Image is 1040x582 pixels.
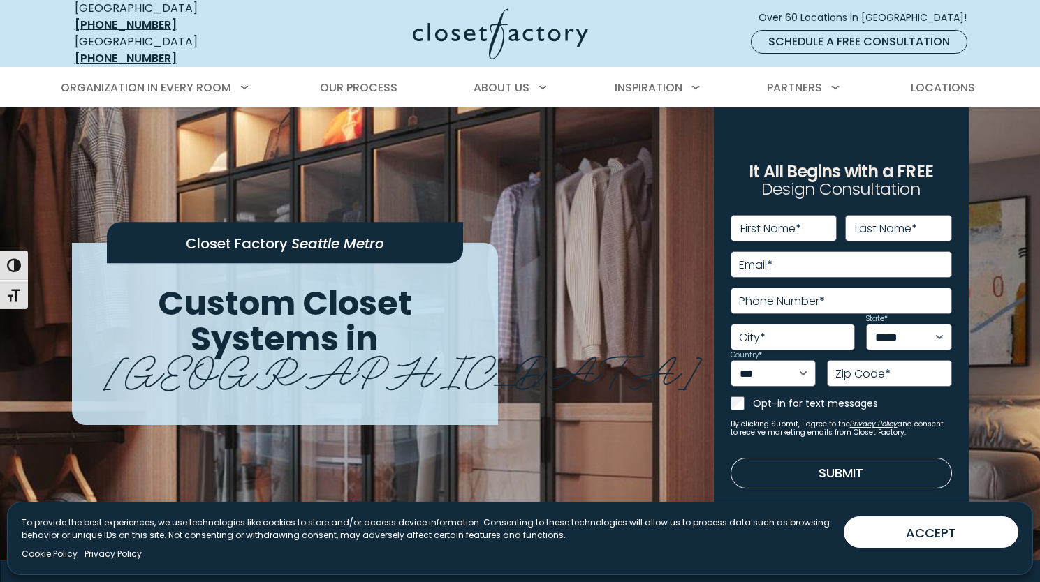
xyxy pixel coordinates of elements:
[767,80,822,96] span: Partners
[758,6,979,30] a: Over 60 Locations in [GEOGRAPHIC_DATA]!
[866,315,888,322] label: State
[104,336,701,399] span: [GEOGRAPHIC_DATA]
[835,368,891,380] label: Zip Code
[22,548,78,560] a: Cookie Policy
[51,68,990,107] nav: Primary Menu
[753,396,952,410] label: Opt-in for text messages
[739,260,772,271] label: Email
[751,30,967,54] a: Schedule a Free Consultation
[474,80,529,96] span: About Us
[739,296,825,307] label: Phone Number
[731,352,762,359] label: Country
[759,10,978,25] span: Over 60 Locations in [GEOGRAPHIC_DATA]!
[739,332,766,343] label: City
[85,548,142,560] a: Privacy Policy
[22,516,833,542] p: To provide the best experiences, we use technologies like cookies to store and/or access device i...
[186,234,288,253] span: Closet Factory
[731,420,952,437] small: By clicking Submit, I agree to the and consent to receive marketing emails from Closet Factory.
[320,80,397,96] span: Our Process
[75,33,277,67] div: [GEOGRAPHIC_DATA]
[855,223,917,234] label: Last Name
[75,50,177,66] a: [PHONE_NUMBER]
[749,160,933,183] span: It All Begins with a FREE
[61,80,231,96] span: Organization in Every Room
[740,223,801,234] label: First Name
[761,178,921,201] span: Design Consultation
[850,419,898,429] a: Privacy Policy
[75,17,177,33] a: [PHONE_NUMBER]
[911,80,975,96] span: Locations
[731,458,952,488] button: Submit
[844,516,1018,548] button: ACCEPT
[291,234,384,253] span: Seattle Metro
[615,80,682,96] span: Inspiration
[413,8,588,59] img: Closet Factory Logo
[158,280,412,362] span: Custom Closet Systems in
